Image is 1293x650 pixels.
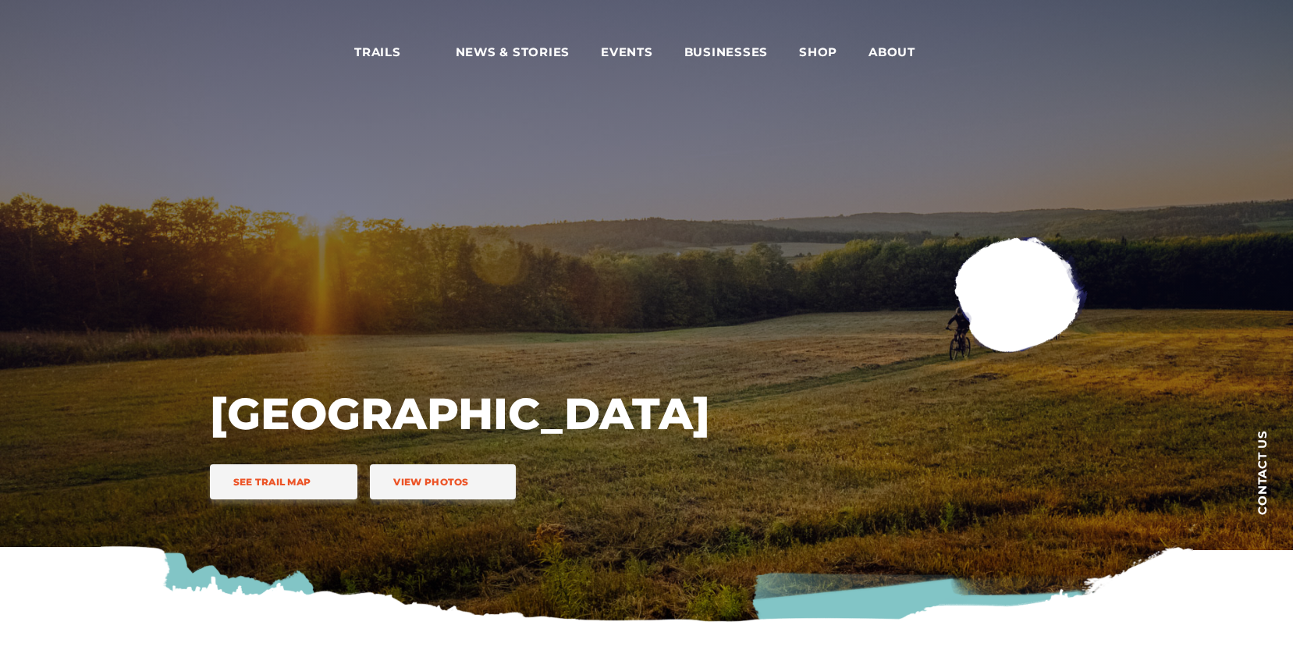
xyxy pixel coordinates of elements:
a: View Photos trail icon [370,464,515,499]
h1: [GEOGRAPHIC_DATA] [210,386,709,441]
span: News & Stories [456,44,570,60]
span: About [869,44,939,60]
span: Contact us [1256,430,1268,515]
a: See Trail Map trail icon [210,464,358,499]
span: Trails [354,44,424,60]
span: Events [601,44,653,60]
span: View Photos [393,476,468,488]
span: See Trail Map [233,476,311,488]
span: Shop [799,44,837,60]
span: Businesses [684,44,769,60]
a: Contact us [1231,406,1293,538]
